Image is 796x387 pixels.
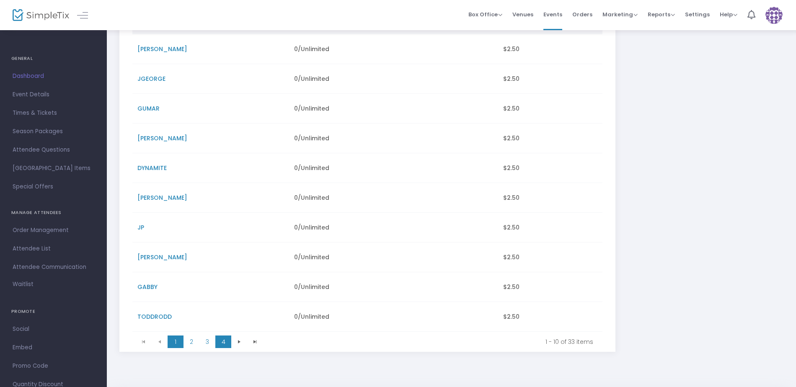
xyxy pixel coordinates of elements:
span: Page 3 [199,335,215,348]
span: Go to the next page [231,335,247,348]
span: Attendee Communication [13,262,94,273]
span: $2.50 [503,253,519,261]
span: 0/Unlimited [294,45,329,53]
span: GABBY [137,283,158,291]
span: [PERSON_NAME] [137,193,187,202]
span: Attendee Questions [13,144,94,155]
span: $2.50 [503,75,519,83]
span: DYNAMITE [137,164,167,172]
span: $2.50 [503,104,519,113]
span: Page 1 [168,335,183,348]
span: 0/Unlimited [294,283,329,291]
span: Season Packages [13,126,94,137]
span: [PERSON_NAME] [137,134,187,142]
span: Event Details [13,89,94,100]
span: Embed [13,342,94,353]
span: Promo Code [13,361,94,372]
span: 0/Unlimited [294,75,329,83]
span: Events [543,4,562,25]
span: $2.50 [503,164,519,172]
span: 0/Unlimited [294,104,329,113]
span: Page 2 [183,335,199,348]
span: JGEORGE [137,75,165,83]
span: Box Office [468,10,502,18]
span: Page 4 [215,335,231,348]
span: $2.50 [503,223,519,232]
h4: MANAGE ATTENDEES [11,204,96,221]
span: 0/Unlimited [294,164,329,172]
span: $2.50 [503,45,519,53]
span: 0/Unlimited [294,134,329,142]
span: Settings [685,4,710,25]
span: Venues [512,4,533,25]
span: Orders [572,4,592,25]
span: 0/Unlimited [294,253,329,261]
span: Go to the last page [252,338,258,345]
span: Times & Tickets [13,108,94,119]
span: $2.50 [503,193,519,202]
span: Special Offers [13,181,94,192]
kendo-pager-info: 1 - 10 of 33 items [269,338,593,346]
span: Marketing [602,10,638,18]
span: 0/Unlimited [294,193,329,202]
span: Reports [648,10,675,18]
span: Social [13,324,94,335]
span: Dashboard [13,71,94,82]
span: $2.50 [503,283,519,291]
span: GUMAR [137,104,160,113]
h4: PROMOTE [11,303,96,320]
span: [GEOGRAPHIC_DATA] Items [13,163,94,174]
span: [PERSON_NAME] [137,45,187,53]
span: [PERSON_NAME] [137,253,187,261]
span: Go to the last page [247,335,263,348]
span: 0/Unlimited [294,223,329,232]
span: $2.50 [503,134,519,142]
h4: GENERAL [11,50,96,67]
span: JP [137,223,144,232]
span: Attendee List [13,243,94,254]
span: Waitlist [13,280,34,289]
div: Data table [132,5,602,332]
span: Help [720,10,737,18]
span: Order Management [13,225,94,236]
span: Go to the next page [236,338,243,345]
